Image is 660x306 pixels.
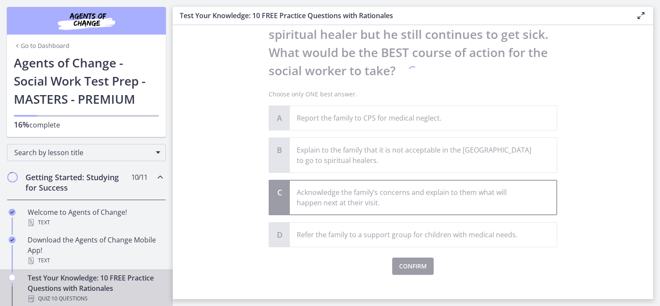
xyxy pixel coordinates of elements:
span: · 10 Questions [50,293,88,304]
div: 1 [406,64,419,80]
div: Text [28,217,162,228]
div: Quiz [28,293,162,304]
i: Completed [9,209,16,216]
h2: Getting Started: Studying for Success [25,172,131,193]
h3: Test Your Knowledge: 10 FREE Practice Questions with Rationales [180,10,622,21]
div: Download the Agents of Change Mobile App! [28,235,162,266]
img: Agents of Change [35,10,138,31]
i: Completed [9,236,16,243]
div: Search by lesson title [7,144,166,161]
h1: Agents of Change - Social Work Test Prep - MASTERS - PREMIUM [14,54,159,108]
div: Test Your Knowledge: 10 FREE Practice Questions with Rationales [28,273,162,304]
div: Text [28,255,162,266]
span: Search by lesson title [14,148,152,157]
span: 16% [14,119,29,130]
a: Go to Dashboard [14,41,70,50]
span: 10 / 11 [131,172,147,182]
div: Welcome to Agents of Change! [28,207,162,228]
p: complete [14,119,159,130]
